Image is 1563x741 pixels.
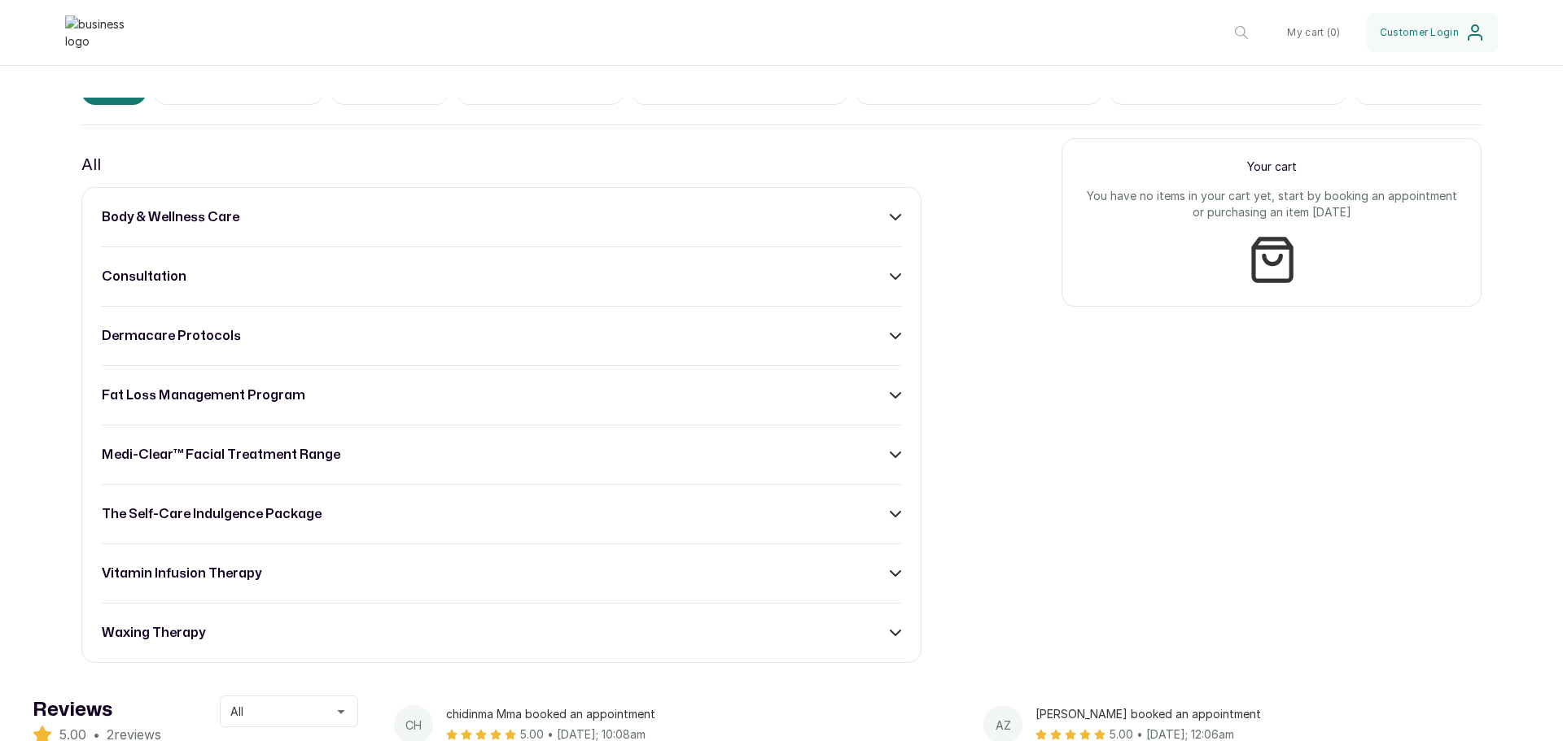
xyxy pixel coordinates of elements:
p: Your cart [1082,159,1461,175]
h3: the self-care indulgence package [102,504,322,524]
h3: consultation [102,267,186,286]
span: Customer Login [1380,26,1459,39]
button: My cart (0) [1274,13,1353,52]
button: All [220,695,358,727]
button: Customer Login [1367,13,1498,52]
span: C H [405,717,422,734]
h3: vitamin infusion therapy [102,564,261,583]
h3: body & wellness care [102,207,239,227]
p: You have no items in your cart yet, start by booking an appointment or purchasing an item [DATE] [1082,188,1461,220]
p: [PERSON_NAME] [1035,705,1521,722]
p: chidinma Mma [446,705,931,722]
h3: fat loss management program [102,386,305,405]
span: All [230,703,243,720]
img: business logo [65,15,130,50]
span: booked an appointment [1131,707,1261,721]
span: booked an appointment [525,707,655,721]
h3: waxing therapy [102,623,205,643]
span: A Z [996,717,1011,734]
h3: medi-clear™ facial treatment range [102,445,340,464]
h3: dermacare protocols [102,326,241,346]
h2: Reviews [33,695,161,725]
p: All [81,151,101,177]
